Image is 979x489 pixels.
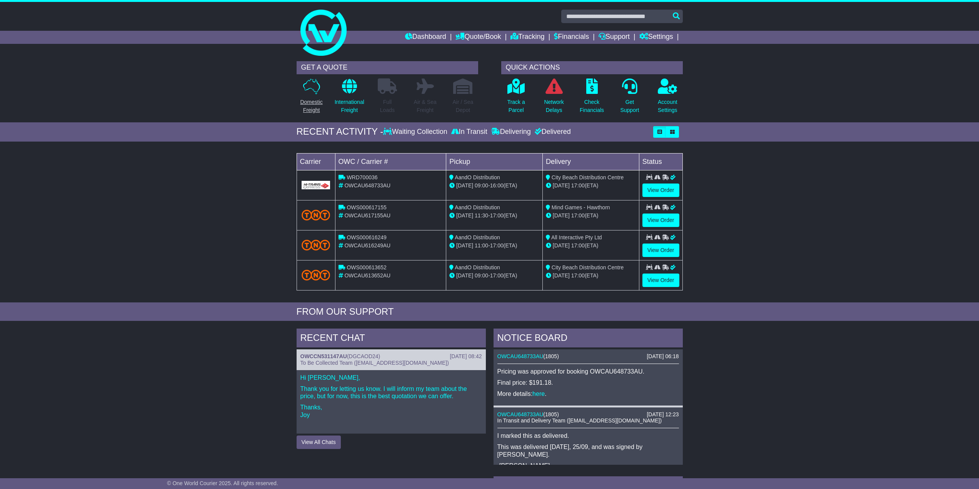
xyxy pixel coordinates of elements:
[456,212,473,219] span: [DATE]
[449,242,539,250] div: - (ETA)
[490,212,504,219] span: 17:00
[344,242,390,249] span: OWCAU616249AU
[497,379,679,386] p: Final price: $191.18.
[579,78,604,118] a: CheckFinancials
[545,353,557,359] span: 1805
[571,242,585,249] span: 17:00
[446,153,543,170] td: Pickup
[554,31,589,44] a: Financials
[546,182,636,190] div: (ETA)
[300,353,347,359] a: OWCCN531147AU
[571,212,585,219] span: 17:00
[297,126,384,137] div: RECENT ACTIVITY -
[455,264,500,270] span: AandO Distribution
[639,153,682,170] td: Status
[494,329,683,349] div: NOTICE BOARD
[297,153,335,170] td: Carrier
[335,98,364,114] p: International Freight
[300,374,482,381] p: Hi [PERSON_NAME],
[300,404,482,418] p: Thanks, Joy
[450,353,482,360] div: [DATE] 08:42
[642,184,679,197] a: View Order
[497,368,679,375] p: Pricing was approved for booking OWCAU648733AU.
[658,98,677,114] p: Account Settings
[497,353,544,359] a: OWCAU648733AU
[489,128,533,136] div: Delivering
[490,272,504,279] span: 17:00
[642,274,679,287] a: View Order
[455,174,500,180] span: AandO Distribution
[344,182,390,189] span: OWCAU648733AU
[546,212,636,220] div: (ETA)
[642,244,679,257] a: View Order
[347,204,387,210] span: OWS000617155
[297,61,478,74] div: GET A QUOTE
[497,411,544,417] a: OWCAU648733AU
[347,264,387,270] span: OWS000613652
[497,462,679,469] p: -[PERSON_NAME]
[167,480,278,486] span: © One World Courier 2025. All rights reserved.
[455,31,501,44] a: Quote/Book
[378,98,397,114] p: Full Loads
[552,264,624,270] span: City Beach Distribution Centre
[552,204,610,210] span: Mind Games - Hawthorn
[300,360,449,366] span: To Be Collected Team ([EMAIL_ADDRESS][DOMAIN_NAME])
[647,353,679,360] div: [DATE] 06:18
[335,153,446,170] td: OWC / Carrier #
[497,353,679,360] div: ( )
[414,98,437,114] p: Air & Sea Freight
[571,272,585,279] span: 17:00
[599,31,630,44] a: Support
[542,153,639,170] td: Delivery
[302,210,330,220] img: TNT_Domestic.png
[553,242,570,249] span: [DATE]
[449,272,539,280] div: - (ETA)
[533,128,571,136] div: Delivered
[620,78,639,118] a: GetSupport
[497,390,679,397] p: More details: .
[642,214,679,227] a: View Order
[347,174,377,180] span: WRD700036
[475,242,488,249] span: 11:00
[571,182,585,189] span: 17:00
[510,31,544,44] a: Tracking
[490,242,504,249] span: 17:00
[545,411,557,417] span: 1805
[344,212,390,219] span: OWCAU617155AU
[553,212,570,219] span: [DATE]
[497,417,662,424] span: In Transit and Delivery Team ([EMAIL_ADDRESS][DOMAIN_NAME])
[507,78,525,118] a: Track aParcel
[302,181,330,189] img: GetCarrierServiceLogo
[455,234,500,240] span: AandO Distribution
[456,242,473,249] span: [DATE]
[475,212,488,219] span: 11:30
[449,182,539,190] div: - (ETA)
[383,128,449,136] div: Waiting Collection
[647,411,679,418] div: [DATE] 12:23
[475,182,488,189] span: 09:00
[297,329,486,349] div: RECENT CHAT
[553,182,570,189] span: [DATE]
[532,391,545,397] a: here
[453,98,474,114] p: Air / Sea Depot
[455,204,500,210] span: AandO Distribution
[580,98,604,114] p: Check Financials
[344,272,390,279] span: OWCAU613652AU
[620,98,639,114] p: Get Support
[300,385,482,400] p: Thank you for letting us know. I will inform my team about the price, but for now, this is the be...
[552,174,624,180] span: City Beach Distribution Centre
[546,242,636,250] div: (ETA)
[501,61,683,74] div: QUICK ACTIONS
[334,78,365,118] a: InternationalFreight
[544,98,564,114] p: Network Delays
[507,98,525,114] p: Track a Parcel
[449,212,539,220] div: - (ETA)
[302,240,330,250] img: TNT_Domestic.png
[300,353,482,360] div: ( )
[553,272,570,279] span: [DATE]
[456,182,473,189] span: [DATE]
[639,31,673,44] a: Settings
[546,272,636,280] div: (ETA)
[657,78,678,118] a: AccountSettings
[475,272,488,279] span: 09:00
